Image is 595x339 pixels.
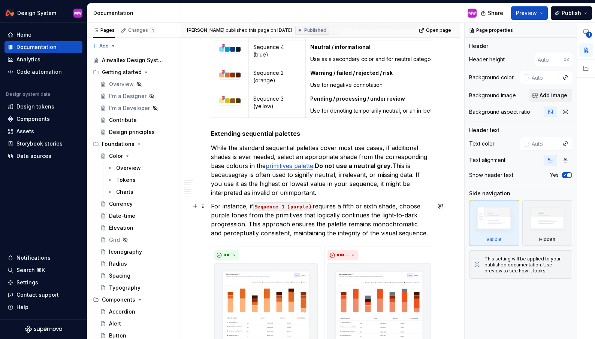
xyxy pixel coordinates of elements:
[102,68,142,76] div: Getting started
[219,47,241,52] img: daf8fec1-ac02-4ecc-a465-0f77d2214525.png
[4,301,82,313] button: Help
[4,41,82,53] a: Documentation
[25,326,62,333] svg: Supernova Logo
[97,78,178,90] a: Overview
[109,260,127,268] div: Radius
[97,126,178,138] a: Design principles
[304,27,326,33] span: Published
[417,25,454,36] a: Open page
[104,162,178,174] a: Overview
[16,140,63,147] div: Storybook stories
[5,9,14,18] img: 0733df7c-e17f-4421-95a9-ced236ef1ff0.png
[109,92,147,100] div: I'm a Designer
[109,200,133,208] div: Currency
[109,80,134,88] div: Overview
[310,95,405,102] strong: Pending / processing / under review
[74,10,82,16] div: MW
[511,6,548,20] button: Preview
[16,128,34,135] div: Assets
[468,10,476,16] div: MW
[469,108,530,116] div: Background aspect ratio
[97,270,178,282] a: Spacing
[484,256,567,274] div: This setting will be applied to your published documentation. Use preview to see how it looks.
[4,113,82,125] a: Components
[16,56,40,63] div: Analytics
[529,89,572,102] button: Add image
[109,224,133,232] div: Elevation
[93,9,178,17] div: Documentation
[266,162,313,169] a: primitives palette
[310,107,468,114] p: Use for denoting temporarily neutral, or an in-between status
[109,236,120,244] div: Grid
[253,69,301,84] p: Sequence 2 (orange)
[6,91,50,97] div: Design system data
[17,9,56,17] div: Design System
[551,6,592,20] button: Publish
[97,222,178,234] a: Elevation
[315,162,392,169] strong: Do not use a neutral grey.
[97,198,178,210] a: Currency
[211,130,431,137] h5: Extending sequential palettes
[469,56,505,63] div: Header height
[90,66,178,78] div: Getting started
[426,27,451,33] span: Open page
[187,27,224,33] span: [PERSON_NAME]
[4,264,82,276] button: Search ⌘K
[469,200,519,246] div: Visible
[97,90,178,102] a: I'm a Designer
[16,266,45,274] div: Search ⌘K
[253,95,301,110] p: Sequence 3 (yellow)
[128,27,155,33] div: Changes
[109,152,123,160] div: Color
[97,114,178,126] a: Contribute
[535,53,564,66] input: Auto
[16,279,38,286] div: Settings
[97,210,178,222] a: Date-time
[310,81,468,89] p: Use for negative connotation
[16,31,31,39] div: Home
[93,27,115,33] div: Pages
[104,186,178,198] a: Charts
[109,116,137,124] div: Contribute
[97,306,178,318] a: Accordion
[109,212,135,220] div: Date-time
[149,27,155,33] span: 1
[4,29,82,41] a: Home
[469,126,499,134] div: Header text
[97,318,178,330] a: Alert
[97,234,178,246] a: Grid
[109,248,142,256] div: Iconography
[16,303,28,311] div: Help
[529,137,559,150] input: Auto
[4,252,82,264] button: Notifications
[562,9,581,17] span: Publish
[4,277,82,288] a: Settings
[4,125,82,137] a: Assets
[116,164,141,172] div: Overview
[586,32,592,38] span: 1
[469,171,513,179] div: Show header text
[219,98,241,103] img: 4254d8c2-8b3d-4f9e-a201-4908fdb73bac.png
[219,73,241,77] img: 021cbef6-ed64-4e27-9025-e628faa905b4.png
[540,92,567,99] span: Add image
[253,202,312,211] code: Sequence 1 (purple)
[469,42,488,50] div: Header
[477,6,508,20] button: Share
[90,41,118,51] button: Add
[109,128,155,136] div: Design principles
[253,43,301,58] p: Sequence 4 (blue)
[16,152,51,160] div: Data sources
[109,320,121,327] div: Alert
[310,70,393,76] strong: Warning / failed / rejected / risk
[16,291,59,299] div: Contact support
[469,190,510,197] div: Side navigation
[4,101,82,113] a: Design tokens
[522,200,573,246] div: Hidden
[486,236,502,242] div: Visible
[16,68,62,76] div: Code automation
[16,254,51,262] div: Notifications
[469,156,505,164] div: Text alignment
[4,150,82,162] a: Data sources
[97,102,178,114] a: I'm a Developer
[109,308,135,315] div: Accordion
